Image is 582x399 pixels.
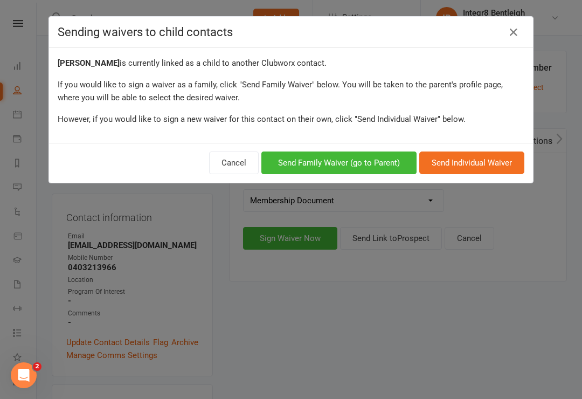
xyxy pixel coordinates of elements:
[261,152,417,174] button: Send Family Waiver (go to Parent)
[58,113,524,126] div: However, if you would like to sign a new waiver for this contact on their own, click "Send Indivi...
[11,362,37,388] iframe: Intercom live chat
[58,57,524,70] div: is currently linked as a child to another Clubworx contact.
[58,78,524,104] div: If you would like to sign a waiver as a family, click "Send Family Waiver" below. You will be tak...
[505,24,522,41] a: Close
[58,25,524,39] h4: Sending waivers to child contacts
[58,58,120,68] strong: [PERSON_NAME]
[209,152,259,174] button: Cancel
[419,152,524,174] button: Send Individual Waiver
[33,362,41,371] span: 2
